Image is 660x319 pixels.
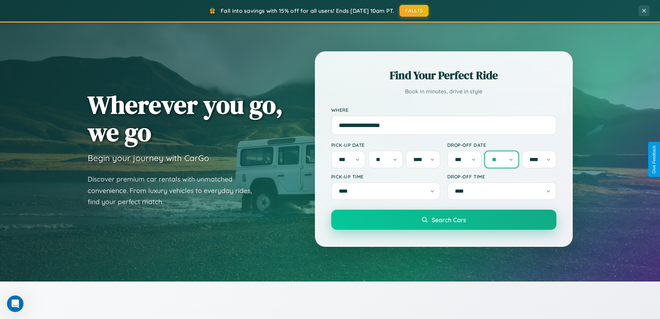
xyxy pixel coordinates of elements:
[399,5,429,17] button: FALL15
[432,216,466,224] span: Search Cars
[331,86,556,96] p: Book in minutes, drive in style
[88,153,209,163] h3: Begin your journey with CarGo
[331,174,440,179] label: Pick-up Time
[88,91,283,146] h1: Wherever you go, we go
[221,7,394,14] span: Fall into savings with 15% off for all users! Ends [DATE] 10am PT.
[88,174,261,208] p: Discover premium car rentals with unmatched convenience. From luxury vehicles to everyday rides, ...
[331,107,556,113] label: Where
[447,174,556,179] label: Drop-off Time
[331,210,556,230] button: Search Cars
[652,145,657,174] div: Give Feedback
[7,295,24,312] iframe: Intercom live chat
[447,142,556,148] label: Drop-off Date
[331,142,440,148] label: Pick-up Date
[331,68,556,83] h2: Find Your Perfect Ride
